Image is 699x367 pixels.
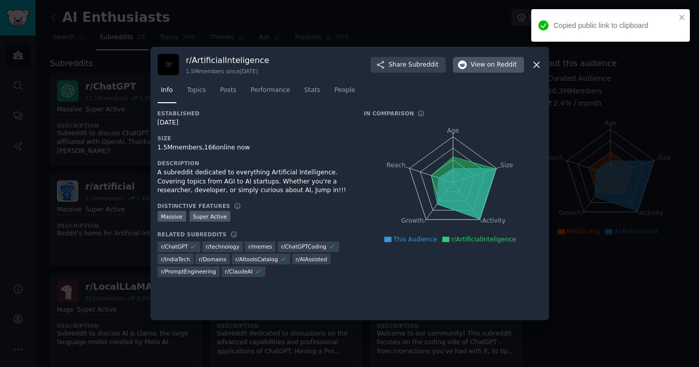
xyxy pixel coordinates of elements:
[471,60,517,70] span: View
[158,231,227,238] h3: Related Subreddits
[371,57,445,73] button: ShareSubreddit
[158,135,350,142] h3: Size
[301,82,324,103] a: Stats
[335,86,355,95] span: People
[186,68,269,75] div: 1.5M members since [DATE]
[679,13,686,21] button: close
[447,127,459,134] tspan: Age
[247,82,294,103] a: Performance
[190,211,231,222] div: Super Active
[225,268,253,275] span: r/ ClaudeAI
[161,268,217,275] span: r/ PromptEngineering
[248,243,272,250] span: r/ memes
[161,243,188,250] span: r/ ChatGPT
[158,82,176,103] a: Info
[281,243,326,250] span: r/ ChatGPTCoding
[408,60,438,70] span: Subreddit
[487,60,516,70] span: on Reddit
[158,168,350,195] div: A subreddit dedicated to everything Artificial Intelligence. Covering topics from AGI to AI start...
[161,256,190,263] span: r/ IndiaTech
[158,143,350,152] div: 1.5M members, 166 online now
[199,256,226,263] span: r/ Domains
[386,162,406,169] tspan: Reach
[158,118,350,128] div: [DATE]
[184,82,209,103] a: Topics
[331,82,359,103] a: People
[453,57,524,73] button: Viewon Reddit
[206,243,239,250] span: r/ technology
[451,236,516,243] span: r/ArtificialInteligence
[158,202,230,209] h3: Distinctive Features
[388,60,438,70] span: Share
[217,82,240,103] a: Posts
[296,256,327,263] span: r/ AIAssisted
[482,218,505,225] tspan: Activity
[220,86,236,95] span: Posts
[158,160,350,167] h3: Description
[500,162,513,169] tspan: Size
[158,211,186,222] div: Massive
[393,236,437,243] span: This Audience
[251,86,290,95] span: Performance
[161,86,173,95] span: Info
[158,110,350,117] h3: Established
[158,54,179,75] img: ArtificialInteligence
[187,86,206,95] span: Topics
[554,20,676,31] div: Copied public link to clipboard
[305,86,320,95] span: Stats
[186,55,269,66] h3: r/ ArtificialInteligence
[401,218,423,225] tspan: Growth
[235,256,278,263] span: r/ AItoolsCatalog
[364,110,414,117] h3: In Comparison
